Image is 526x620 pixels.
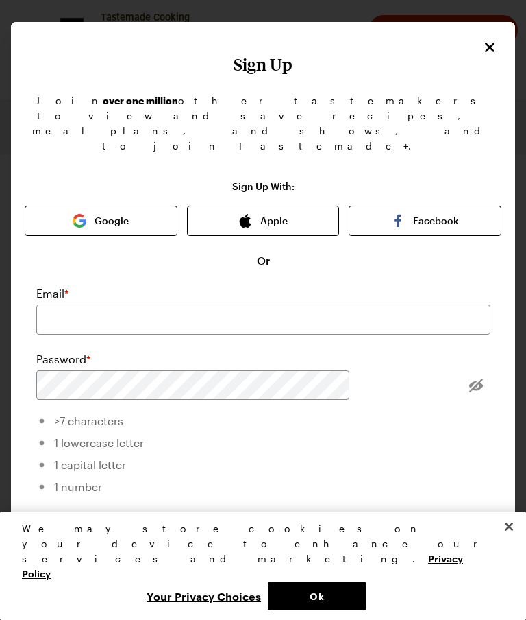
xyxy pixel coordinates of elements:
span: 1 capital letter [54,458,126,471]
button: Your Privacy Choices [140,582,268,610]
button: Google [25,206,177,236]
button: Apple [187,206,340,236]
p: Sign Up With: [232,181,295,192]
button: Close [481,38,499,56]
span: >7 characters [54,414,123,427]
button: Close [494,512,524,542]
div: Privacy [22,521,492,610]
div: We may store cookies on your device to enhance our services and marketing. [22,521,492,582]
b: over one million [103,95,178,106]
h1: Sign Up [25,55,501,74]
span: 1 lowercase letter [54,436,144,449]
span: 1 number [54,480,102,493]
label: Password [36,351,90,368]
p: Join other tastemakers to view and save recipes, meal plans, and shows, and to join Tastemade+. [25,93,501,154]
button: Ok [268,582,366,610]
label: Email [36,285,68,302]
span: Or [257,252,270,269]
button: Facebook [349,206,501,236]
